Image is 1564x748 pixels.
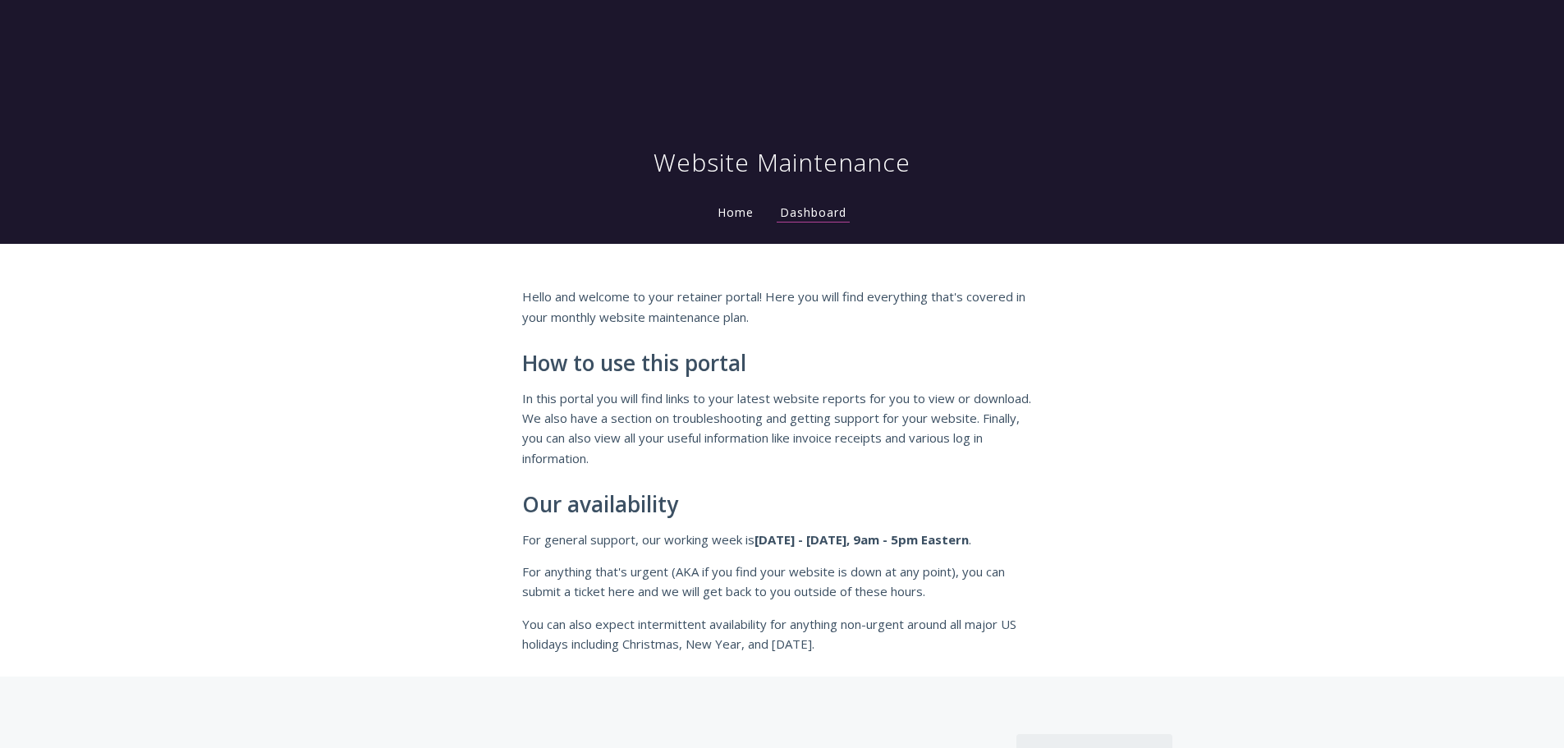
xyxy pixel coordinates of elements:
[522,351,1043,376] h2: How to use this portal
[522,614,1043,654] p: You can also expect intermittent availability for anything non-urgent around all major US holiday...
[522,562,1043,602] p: For anything that's urgent (AKA if you find your website is down at any point), you can submit a ...
[522,388,1043,469] p: In this portal you will find links to your latest website reports for you to view or download. We...
[654,146,910,179] h1: Website Maintenance
[754,531,969,548] strong: [DATE] - [DATE], 9am - 5pm Eastern
[522,493,1043,517] h2: Our availability
[777,204,850,223] a: Dashboard
[714,204,757,220] a: Home
[522,530,1043,549] p: For general support, our working week is .
[522,287,1043,327] p: Hello and welcome to your retainer portal! Here you will find everything that's covered in your m...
